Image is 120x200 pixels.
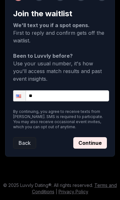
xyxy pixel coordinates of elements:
[59,189,88,194] a: Privacy Policy
[56,189,57,194] span: |
[13,137,36,149] button: Back
[13,21,107,44] p: First to reply and confirm gets off the waitlist.
[13,22,90,28] strong: We'll text you if a spot opens.
[73,137,107,149] button: Continue
[13,53,73,59] strong: Been to Luvvly before?
[13,52,107,83] p: Use your usual number, it's how you'll access match results and past event insights.
[13,91,26,101] div: United States: + 1
[13,109,107,130] p: By continuing, you agree to receive texts from [PERSON_NAME]. SMS is required to participate. You...
[13,9,107,19] h2: Join the waitlist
